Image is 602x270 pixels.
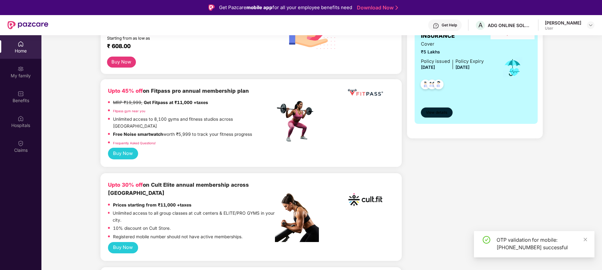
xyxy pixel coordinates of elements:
span: Cover [421,41,484,48]
img: pc2.png [275,193,319,242]
img: fpp.png [275,99,319,143]
div: Policy issued [421,58,450,65]
b: Upto 30% off [108,182,143,188]
span: ₹5 Lakhs [421,49,484,56]
img: cult.png [347,181,384,218]
strong: mobile app [246,4,272,10]
button: Buy Now [108,242,138,254]
div: [PERSON_NAME] [545,20,581,26]
img: Stroke [395,4,398,11]
div: ADG ONLINE SOLUTIONS PRIVATE LIMITED [488,22,532,28]
a: Frequently Asked Questions! [113,141,156,145]
p: worth ₹5,999 to track your fitness progress [113,131,252,138]
span: View details [426,110,447,116]
img: svg+xml;base64,PHN2ZyBpZD0iSGVscC0zMngzMiIgeG1sbnM9Imh0dHA6Ly93d3cudzMub3JnLzIwMDAvc3ZnIiB3aWR0aD... [433,23,439,29]
div: Get Help [442,23,457,28]
b: on Fitpass pro annual membership plan [108,88,249,94]
img: svg+xml;base64,PHN2ZyB3aWR0aD0iMjAiIGhlaWdodD0iMjAiIHZpZXdCb3g9IjAgMCAyMCAyMCIgZmlsbD0ibm9uZSIgeG... [18,66,24,72]
a: Fitpass gym near you [113,109,145,113]
strong: Prices starting from ₹11,000 +taxes [113,202,191,207]
div: Get Pazcare for all your employee benefits need [219,4,352,11]
img: svg+xml;base64,PHN2ZyBpZD0iSG9zcGl0YWxzIiB4bWxucz0iaHR0cDovL3d3dy53My5vcmcvMjAwMC9zdmciIHdpZHRoPS... [18,115,24,122]
img: svg+xml;base64,PHN2ZyB4bWxucz0iaHR0cDovL3d3dy53My5vcmcvMjAwMC9zdmciIHdpZHRoPSI0OC45NDMiIGhlaWdodD... [431,78,446,93]
img: New Pazcare Logo [8,21,48,29]
div: OTP validation for mobile: [PHONE_NUMBER] successful [497,236,587,251]
p: Unlimited access to all group classes at cult centers & ELITE/PRO GYMS in your city. [113,210,275,223]
div: Starting from as low as [107,36,249,40]
b: on Cult Elite annual membership across [GEOGRAPHIC_DATA] [108,182,249,196]
button: Buy Now [107,57,136,68]
img: svg+xml;base64,PHN2ZyBpZD0iQmVuZWZpdHMiIHhtbG5zPSJodHRwOi8vd3d3LnczLm9yZy8yMDAwL3N2ZyIgd2lkdGg9Ij... [18,91,24,97]
span: check-circle [483,236,490,244]
p: 10% discount on Cult Store. [113,225,171,232]
img: svg+xml;base64,PHN2ZyBpZD0iRHJvcGRvd24tMzJ4MzIiIHhtbG5zPSJodHRwOi8vd3d3LnczLm9yZy8yMDAwL3N2ZyIgd2... [588,23,593,28]
a: Download Now [357,4,396,11]
img: Logo [208,4,215,11]
div: ₹ 608.00 [107,43,269,50]
div: Policy Expiry [455,58,484,65]
b: Upto 45% off [108,88,143,94]
div: User [545,26,581,31]
img: svg+xml;base64,PHN2ZyBpZD0iQ2xhaW0iIHhtbG5zPSJodHRwOi8vd3d3LnczLm9yZy8yMDAwL3N2ZyIgd2lkdGg9IjIwIi... [18,140,24,146]
img: svg+xml;base64,PHN2ZyB4bWxucz0iaHR0cDovL3d3dy53My5vcmcvMjAwMC9zdmciIHdpZHRoPSI0OC45MTUiIGhlaWdodD... [424,78,440,93]
button: Buy Now [108,148,138,159]
strong: Get Fitpass at ₹11,000 +taxes [144,100,208,105]
p: Registered mobile number should not have active memberships. [113,234,243,240]
img: svg+xml;base64,PHN2ZyBpZD0iSG9tZSIgeG1sbnM9Imh0dHA6Ly93d3cudzMub3JnLzIwMDAvc3ZnIiB3aWR0aD0iMjAiIG... [18,41,24,47]
button: View details [421,107,453,118]
img: icon [503,57,523,78]
p: Unlimited access to 8,100 gyms and fitness studios across [GEOGRAPHIC_DATA] [113,116,275,129]
del: MRP ₹19,999, [113,100,142,105]
span: [DATE] [421,65,435,70]
span: [DATE] [455,65,470,70]
img: svg+xml;base64,PHN2ZyB4bWxucz0iaHR0cDovL3d3dy53My5vcmcvMjAwMC9zdmciIHdpZHRoPSI0OC45NDMiIGhlaWdodD... [418,78,433,93]
span: A [478,21,483,29]
span: close [583,237,588,242]
strong: Free Noise smartwatch [113,132,163,137]
img: fppp.png [347,87,384,98]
